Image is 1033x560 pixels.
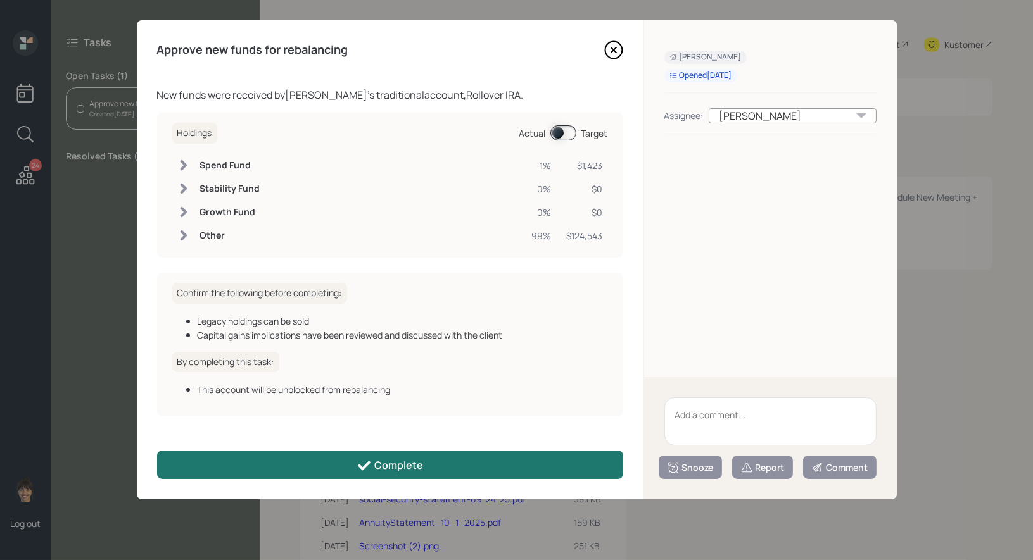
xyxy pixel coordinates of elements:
[532,206,552,219] div: 0%
[732,456,793,479] button: Report
[803,456,877,479] button: Comment
[567,159,603,172] div: $1,423
[532,229,552,242] div: 99%
[581,127,608,140] div: Target
[157,87,623,103] div: New funds were received by [PERSON_NAME] 's traditional account, Rollover IRA .
[567,182,603,196] div: $0
[519,127,546,140] div: Actual
[198,383,608,396] div: This account will be unblocked from rebalancing
[200,160,260,171] h6: Spend Fund
[567,229,603,242] div: $124,543
[664,109,704,122] div: Assignee:
[659,456,722,479] button: Snooze
[667,461,714,474] div: Snooze
[567,206,603,219] div: $0
[172,352,279,373] h6: By completing this task:
[811,461,868,474] div: Comment
[198,314,608,328] div: Legacy holdings can be sold
[172,283,347,304] h6: Confirm the following before completing:
[357,458,423,473] div: Complete
[669,70,732,81] div: Opened [DATE]
[157,43,348,57] h4: Approve new funds for rebalancing
[200,230,260,241] h6: Other
[200,184,260,194] h6: Stability Fund
[532,159,552,172] div: 1%
[157,451,623,479] button: Complete
[669,52,742,63] div: [PERSON_NAME]
[172,123,217,144] h6: Holdings
[709,108,877,123] div: [PERSON_NAME]
[200,207,260,218] h6: Growth Fund
[198,328,608,342] div: Capital gains implications have been reviewed and discussed with the client
[532,182,552,196] div: 0%
[740,461,785,474] div: Report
